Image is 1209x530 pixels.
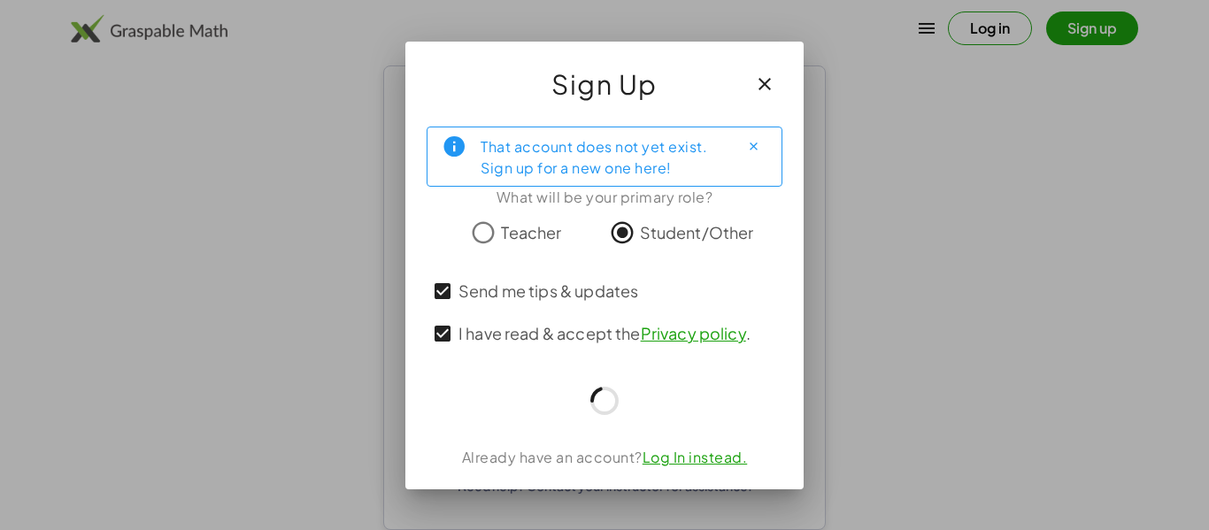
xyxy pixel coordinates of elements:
div: What will be your primary role? [427,187,782,208]
a: Log In instead. [643,448,748,466]
span: Sign Up [551,63,658,105]
span: Send me tips & updates [458,279,638,303]
span: Student/Other [640,220,754,244]
div: Already have an account? [427,447,782,468]
button: Close [739,133,767,161]
a: Privacy policy [641,323,746,343]
span: I have read & accept the . [458,321,751,345]
div: That account does not yet exist. Sign up for a new one here! [481,134,725,179]
span: Teacher [501,220,561,244]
